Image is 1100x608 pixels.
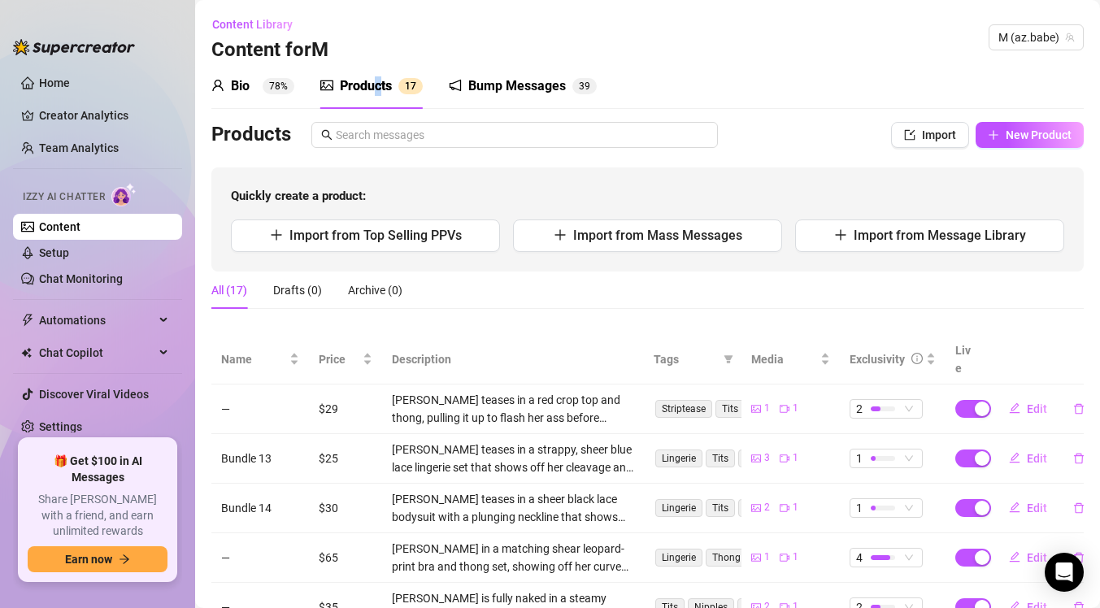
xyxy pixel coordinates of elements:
[554,228,567,241] span: plus
[221,350,286,368] span: Name
[13,39,135,55] img: logo-BBDzfeDw.svg
[854,228,1026,243] span: Import from Message Library
[39,76,70,89] a: Home
[996,495,1060,521] button: Edit
[856,499,863,517] span: 1
[751,503,761,513] span: picture
[1027,452,1047,465] span: Edit
[751,350,816,368] span: Media
[449,79,462,92] span: notification
[793,401,798,416] span: 1
[348,281,402,299] div: Archive (0)
[392,441,634,476] div: [PERSON_NAME] teases in a strappy, sheer blue lace lingerie set that shows off her cleavage and c...
[65,553,112,566] span: Earn now
[211,384,309,434] td: —
[834,228,847,241] span: plus
[28,454,167,485] span: 🎁 Get $100 in AI Messages
[39,340,154,366] span: Chat Copilot
[1060,495,1098,521] button: delete
[309,384,382,434] td: $29
[111,183,137,206] img: AI Chatter
[1065,33,1075,42] span: team
[270,228,283,241] span: plus
[573,228,742,243] span: Import from Mass Messages
[1027,402,1047,415] span: Edit
[706,449,735,467] span: Tits
[1009,402,1020,414] span: edit
[996,445,1060,471] button: Edit
[39,102,169,128] a: Creator Analytics
[764,401,770,416] span: 1
[850,350,905,368] div: Exclusivity
[1009,551,1020,562] span: edit
[780,553,789,562] span: video-camera
[1073,453,1085,464] span: delete
[1027,551,1047,564] span: Edit
[764,450,770,466] span: 3
[211,484,309,533] td: Bundle 14
[795,219,1064,252] button: Import from Message Library
[764,549,770,565] span: 1
[654,350,717,368] span: Tags
[793,549,798,565] span: 1
[976,122,1084,148] button: New Product
[720,347,737,371] span: filter
[28,492,167,540] span: Share [PERSON_NAME] with a friend, and earn unlimited rewards
[856,549,863,567] span: 4
[211,281,247,299] div: All (17)
[263,78,294,94] sup: 78%
[751,454,761,463] span: picture
[572,78,597,94] sup: 39
[231,189,366,203] strong: Quickly create a product:
[904,129,915,141] span: import
[39,220,80,233] a: Content
[724,354,733,364] span: filter
[39,388,149,401] a: Discover Viral Videos
[644,335,741,384] th: Tags
[1045,553,1084,592] div: Open Intercom Messenger
[119,554,130,565] span: arrow-right
[513,219,782,252] button: Import from Mass Messages
[655,449,702,467] span: Lingerie
[1027,502,1047,515] span: Edit
[780,404,789,414] span: video-camera
[764,500,770,515] span: 2
[911,353,923,364] span: info-circle
[856,400,863,418] span: 2
[212,18,293,31] span: Content Library
[392,540,634,575] div: [PERSON_NAME] in a matching shear leopard-print bra and thong set, showing off her curves in a be...
[289,228,462,243] span: Import from Top Selling PPVs
[996,545,1060,571] button: Edit
[946,335,986,384] th: Live
[392,391,634,427] div: [PERSON_NAME] teases in a red crop top and thong, pulling it up to flash her ass before stripping...
[1006,128,1072,141] span: New Product
[231,219,500,252] button: Import from Top Selling PPVs
[309,484,382,533] td: $30
[988,129,999,141] span: plus
[922,128,956,141] span: Import
[1009,502,1020,513] span: edit
[715,400,745,418] span: Tits
[1060,545,1098,571] button: delete
[751,404,761,414] span: picture
[398,78,423,94] sup: 17
[1073,403,1085,415] span: delete
[309,335,382,384] th: Price
[998,25,1074,50] span: M (az.babe)
[996,396,1060,422] button: Edit
[321,129,333,141] span: search
[211,37,328,63] h3: Content for M
[468,76,566,96] div: Bump Messages
[211,11,306,37] button: Content Library
[655,499,702,517] span: Lingerie
[320,79,333,92] span: picture
[392,490,634,526] div: [PERSON_NAME] teases in a sheer black lace bodysuit with a plunging neckline that shows off major...
[1060,396,1098,422] button: delete
[39,420,82,433] a: Settings
[1060,445,1098,471] button: delete
[39,246,69,259] a: Setup
[23,189,105,205] span: Izzy AI Chatter
[382,335,644,384] th: Description
[211,79,224,92] span: user
[780,503,789,513] span: video-camera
